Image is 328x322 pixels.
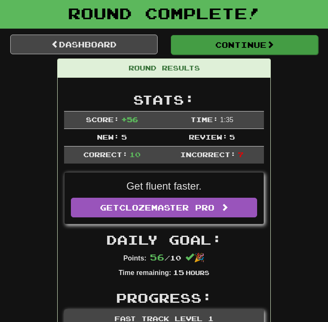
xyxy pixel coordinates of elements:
span: New: [97,133,119,141]
span: Correct: [83,150,128,158]
span: Incorrect: [180,150,236,158]
span: 10 [129,150,141,158]
span: 1 : 35 [220,116,233,123]
h2: Daily Goal: [64,233,264,247]
h2: Progress: [64,291,264,305]
p: Get fluent faster. [71,179,257,193]
strong: Time remaining: [119,269,171,276]
strong: Points: [123,255,146,262]
span: 7 [238,150,243,158]
button: Continue [171,35,318,55]
span: 5 [121,133,127,141]
a: Dashboard [10,35,158,54]
span: 15 [173,268,184,276]
small: Hours [186,269,209,276]
h2: Stats: [64,93,264,107]
span: Review: [189,133,228,141]
span: Clozemaster Pro [119,203,214,212]
span: Score: [86,115,119,123]
div: Round Results [58,59,270,78]
a: GetClozemaster Pro [71,198,257,217]
span: 56 [150,252,164,262]
span: / 10 [150,254,181,262]
span: 🎉 [185,253,205,262]
h1: Round Complete! [3,5,325,22]
span: + 56 [121,115,138,123]
span: Time: [190,115,218,123]
span: 5 [229,133,235,141]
